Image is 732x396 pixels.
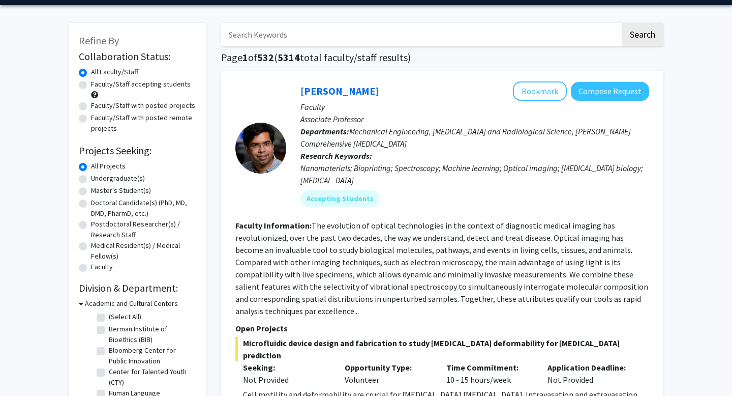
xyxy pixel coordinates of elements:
[79,145,196,157] h2: Projects Seeking:
[91,185,151,196] label: Master's Student(s)
[547,361,634,374] p: Application Deadline:
[109,324,193,345] label: Berman Institute of Bioethics (BIB)
[91,67,138,77] label: All Faculty/Staff
[300,151,372,161] b: Research Keywords:
[91,197,196,219] label: Doctoral Candidate(s) (PhD, MD, DMD, PharmD, etc.)
[300,101,649,113] p: Faculty
[79,34,119,47] span: Refine By
[278,51,300,64] span: 5314
[91,173,145,184] label: Undergraduate(s)
[235,322,649,334] p: Open Projects
[439,361,540,386] div: 10 - 15 hours/week
[446,361,533,374] p: Time Commitment:
[235,220,312,231] b: Faculty Information:
[91,219,196,240] label: Postdoctoral Researcher(s) / Research Staff
[91,79,191,90] label: Faculty/Staff accepting students
[8,350,43,388] iframe: Chat
[79,50,196,63] h2: Collaboration Status:
[571,82,649,101] button: Compose Request to Ishan Barman
[513,81,567,101] button: Add Ishan Barman to Bookmarks
[300,84,379,97] a: [PERSON_NAME]
[300,190,380,207] mat-chip: Accepting Students
[91,100,195,111] label: Faculty/Staff with posted projects
[91,161,126,172] label: All Projects
[243,361,329,374] p: Seeking:
[235,220,648,316] fg-read-more: The evolution of optical technologies in the context of diagnostic medical imaging has revolution...
[300,162,649,186] div: Nanomaterials; Bioprinting; Spectroscopy; Machine learning; Optical imaging; [MEDICAL_DATA] biolo...
[242,51,248,64] span: 1
[109,312,141,322] label: (Select All)
[337,361,439,386] div: Volunteer
[91,112,196,134] label: Faculty/Staff with posted remote projects
[622,23,663,46] button: Search
[109,366,193,388] label: Center for Talented Youth (CTY)
[300,126,631,149] span: Mechanical Engineering, [MEDICAL_DATA] and Radiological Science, [PERSON_NAME] Comprehensive [MED...
[300,113,649,125] p: Associate Professor
[109,345,193,366] label: Bloomberg Center for Public Innovation
[79,282,196,294] h2: Division & Department:
[540,361,642,386] div: Not Provided
[85,298,178,309] h3: Academic and Cultural Centers
[300,126,349,136] b: Departments:
[257,51,274,64] span: 532
[91,262,113,272] label: Faculty
[235,337,649,361] span: Microfluidic device design and fabrication to study [MEDICAL_DATA] deformability for [MEDICAL_DAT...
[221,51,663,64] h1: Page of ( total faculty/staff results)
[221,23,620,46] input: Search Keywords
[91,240,196,262] label: Medical Resident(s) / Medical Fellow(s)
[345,361,431,374] p: Opportunity Type:
[243,374,329,386] div: Not Provided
